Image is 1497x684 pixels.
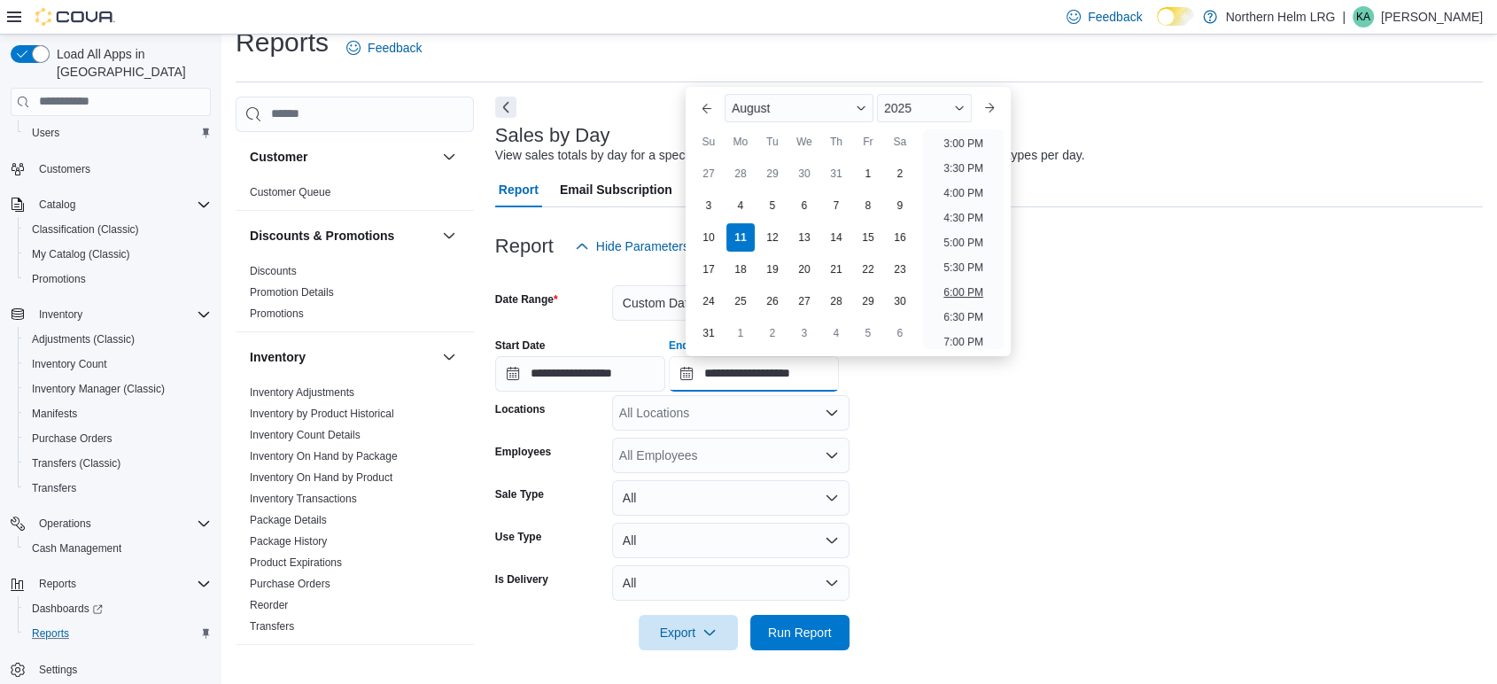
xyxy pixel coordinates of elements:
span: Load All Apps in [GEOGRAPHIC_DATA] [50,45,211,81]
label: Locations [495,402,546,416]
span: Manifests [32,407,77,421]
button: Reports [18,621,218,646]
input: Press the down key to enter a popover containing a calendar. Press the escape key to close the po... [669,356,839,392]
button: Adjustments (Classic) [18,327,218,352]
div: day-2 [886,159,914,188]
button: Open list of options [825,406,839,420]
span: Email Subscription [560,172,672,207]
button: Custom Date [612,285,849,321]
li: 7:00 PM [936,331,990,353]
div: day-26 [758,287,787,315]
button: Discounts & Promotions [438,225,460,246]
button: Previous Month [693,94,721,122]
span: Settings [39,663,77,677]
span: Cash Management [32,541,121,556]
span: Customers [32,158,211,180]
span: Operations [39,517,91,531]
a: Package History [250,535,327,548]
span: Users [32,126,59,140]
a: Customer Queue [250,186,330,198]
a: Cash Management [25,538,128,559]
a: Customers [32,159,97,180]
button: Customers [4,156,218,182]
div: day-29 [758,159,787,188]
button: Manifests [18,401,218,426]
button: Next month [975,94,1004,122]
span: Product Expirations [250,556,342,570]
span: Transfers (Classic) [25,453,211,474]
div: day-29 [854,287,882,315]
div: day-14 [822,223,850,252]
div: Button. Open the year selector. 2025 is currently selected. [877,94,972,122]
h3: Customer [250,148,307,166]
span: Transfers [32,481,76,495]
label: Sale Type [495,487,544,501]
span: Inventory [39,307,82,322]
span: Promotions [25,268,211,290]
button: Catalog [4,192,218,217]
span: Operations [32,513,211,534]
button: Transfers (Classic) [18,451,218,476]
span: Hide Parameters [596,237,689,255]
button: Customer [438,146,460,167]
span: Inventory Count Details [250,428,361,442]
button: Inventory Count [18,352,218,377]
a: Product Expirations [250,556,342,569]
span: Promotions [32,272,86,286]
span: Users [25,122,211,144]
span: Reports [32,626,69,641]
div: Sa [886,128,914,156]
button: Operations [32,513,98,534]
span: Package History [250,534,327,548]
label: End Date [669,338,715,353]
div: day-10 [694,223,723,252]
span: Feedback [1088,8,1142,26]
span: Transfers (Classic) [32,456,120,470]
button: Run Report [750,615,849,650]
a: Inventory Manager (Classic) [25,378,172,400]
a: Reports [25,623,76,644]
button: Open list of options [825,448,839,462]
span: August [732,101,771,115]
div: day-2 [758,319,787,347]
span: Classification (Classic) [25,219,211,240]
a: Feedback [339,30,429,66]
button: Catalog [32,194,82,215]
div: Th [822,128,850,156]
div: We [790,128,818,156]
button: All [612,523,849,558]
h3: Discounts & Promotions [250,227,394,245]
span: Inventory On Hand by Product [250,470,392,485]
div: day-4 [822,319,850,347]
button: My Catalog (Classic) [18,242,218,267]
button: Inventory [32,304,89,325]
div: day-5 [758,191,787,220]
span: Package Details [250,513,327,527]
span: Inventory Manager (Classic) [32,382,165,396]
a: Reorder [250,599,288,611]
div: day-6 [790,191,818,220]
button: All [612,565,849,601]
span: Purchase Orders [250,577,330,591]
button: Promotions [18,267,218,291]
label: Use Type [495,530,541,544]
a: Manifests [25,403,84,424]
button: Settings [4,657,218,682]
div: day-30 [790,159,818,188]
span: Adjustments (Classic) [32,332,135,346]
button: Next [495,97,516,118]
a: Package Details [250,514,327,526]
span: Dashboards [25,598,211,619]
div: day-27 [790,287,818,315]
span: Dark Mode [1157,26,1158,27]
p: Northern Helm LRG [1226,6,1336,27]
span: 2025 [884,101,911,115]
span: My Catalog (Classic) [32,247,130,261]
p: [PERSON_NAME] [1381,6,1483,27]
div: Inventory [236,382,474,644]
span: Reports [25,623,211,644]
span: Reorder [250,598,288,612]
div: day-8 [854,191,882,220]
span: Report [499,172,539,207]
button: Classification (Classic) [18,217,218,242]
